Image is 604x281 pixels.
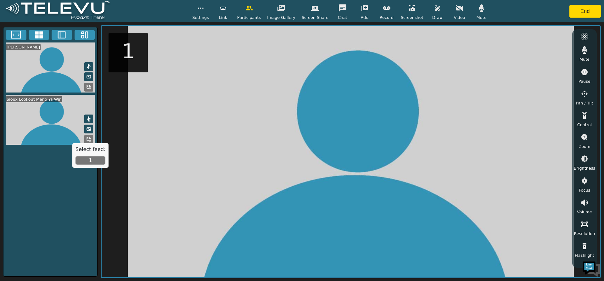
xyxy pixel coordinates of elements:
span: Settings [192,14,209,20]
button: Mute [84,62,93,71]
span: Draw [432,14,443,20]
button: Replace Feed [84,83,93,92]
span: Participants [237,14,261,20]
button: End [569,5,601,18]
button: Replace Feed [84,135,93,144]
span: Video [454,14,465,20]
button: 4x4 [29,30,49,40]
div: Minimize live chat window [103,3,118,18]
div: Sioux Lookout Meno Ya Win [6,96,62,102]
span: Pan / Tilt [576,100,593,106]
span: Image Gallery [267,14,295,20]
button: Picture in Picture [84,125,93,133]
button: Two Window Medium [52,30,72,40]
button: Picture in Picture [84,72,93,81]
button: Three Window Medium [75,30,95,40]
button: 1 [75,156,105,165]
span: We're online! [36,79,87,143]
span: Focus [579,187,590,193]
span: Add [361,14,369,20]
h5: 1 [122,39,135,64]
img: Chat Widget [582,259,601,278]
span: Link [219,14,227,20]
span: Brightness [574,165,595,171]
span: Screenshot [401,14,423,20]
span: Pause [579,78,590,84]
div: [PERSON_NAME] [6,44,41,50]
span: Record [380,14,394,20]
div: Chat with us now [33,33,106,41]
span: Chat [338,14,347,20]
span: Control [577,122,592,128]
button: Mute [84,115,93,123]
span: Mute [579,56,590,62]
span: Zoom [579,143,590,149]
button: Fullscreen [6,30,26,40]
img: d_736959983_company_1615157101543_736959983 [11,29,26,45]
h5: Select feed: [75,146,105,152]
span: Screen Share [302,14,328,20]
textarea: Type your message and hit 'Enter' [3,172,120,194]
span: Flashlight [575,252,594,258]
span: Mute [476,14,486,20]
span: Resolution [574,231,595,237]
span: Volume [577,209,592,215]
